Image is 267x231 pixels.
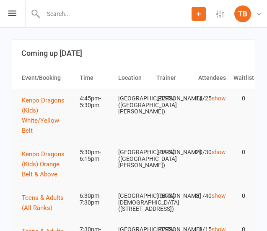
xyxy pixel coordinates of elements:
div: TB [234,5,251,22]
button: Kenpo Dragons (Kids) Orange Belt & Above [22,149,72,179]
th: Attendees [191,67,230,89]
td: 5:30pm-6:15pm [76,142,114,169]
span: Kenpo Dragons (Kids) White/Yellow Belt [22,97,65,134]
button: Teens & Adults (All Ranks) [22,193,72,213]
th: Event/Booking [18,67,76,89]
th: Location [114,67,153,89]
td: [PERSON_NAME] [153,142,191,162]
td: 20/30 [191,142,230,162]
td: 14/25 [191,89,230,108]
td: 0 [230,186,249,206]
td: 0 [230,142,249,162]
td: [GEOGRAPHIC_DATA]([GEOGRAPHIC_DATA][PERSON_NAME]) [114,142,153,175]
td: [PERSON_NAME] [153,186,191,206]
td: [GEOGRAPHIC_DATA][DEMOGRAPHIC_DATA] ([STREET_ADDRESS]) [114,186,153,219]
td: 31/40 [191,186,230,206]
td: [PERSON_NAME] [153,89,191,108]
th: Trainer [153,67,191,89]
td: 6:30pm-7:30pm [76,186,114,213]
td: [GEOGRAPHIC_DATA]([GEOGRAPHIC_DATA][PERSON_NAME]) [114,89,153,121]
button: Kenpo Dragons (Kids) White/Yellow Belt [22,95,72,136]
h3: Coming up [DATE] [21,49,246,58]
td: 0 [230,89,249,108]
a: show [212,149,226,155]
a: show [212,192,226,199]
span: Kenpo Dragons (Kids) Orange Belt & Above [22,150,65,178]
input: Search... [41,8,192,20]
a: show [212,95,226,102]
td: 4:45pm-5:30pm [76,89,114,115]
th: Waitlist [230,67,249,89]
span: Teens & Adults (All Ranks) [22,194,64,212]
th: Time [76,67,114,89]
